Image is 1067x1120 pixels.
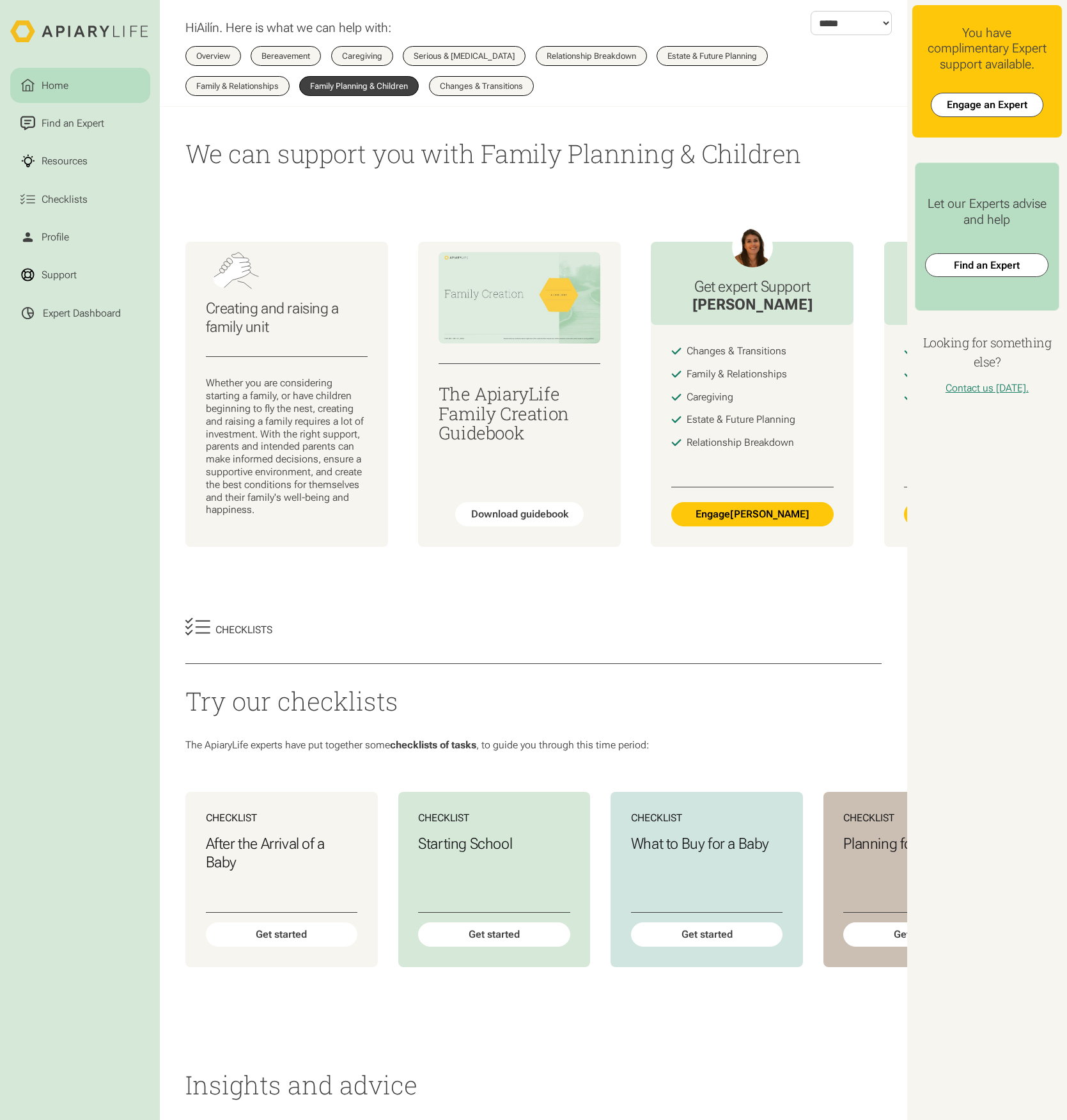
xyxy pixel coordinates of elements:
div: Checklists [39,192,90,207]
div: Find an Expert [39,116,107,131]
div: Checklist [206,812,358,824]
div: Caregiving [687,391,733,404]
div: Download guidebook [471,508,568,521]
h3: Starting School [418,835,570,853]
div: Get started [418,922,570,947]
a: Find an Expert [10,106,150,141]
a: ChecklistStarting SchoolGet started [398,792,591,967]
a: Changes & Transitions [429,76,534,96]
span: Ailín [197,20,219,35]
div: Get started [631,922,783,947]
form: Locale Form [811,11,892,35]
div: You have complimentary Expert support available. [922,26,1052,73]
div: Get started [843,922,995,947]
a: Expert Dashboard [10,296,150,331]
h4: Looking for something else? [912,333,1063,371]
div: Checklists [215,624,272,636]
div: Bereavement [261,52,310,60]
div: Let our Experts advise and help [925,196,1048,228]
div: Changes & Transitions [440,82,523,90]
a: Engage[PERSON_NAME] [904,502,1066,526]
a: Caregiving [331,46,393,66]
p: Whether you are considering starting a family, or have children beginning to fly the nest, creati... [206,377,368,516]
div: [PERSON_NAME] [692,296,813,315]
a: ChecklistPlanning for IVFGet started [823,792,1016,967]
span: checklists of tasks [390,739,476,751]
div: Checklist [843,812,995,824]
div: Family & Relationships [687,368,787,381]
div: Relationship Breakdown [687,436,794,449]
h3: Planning for IVF [843,835,995,853]
div: Family & Relationships [196,82,279,90]
h3: Get expert Support [692,278,813,296]
h3: After the Arrival of a Baby [206,835,358,871]
div: Support [39,267,79,283]
a: ChecklistAfter the Arrival of a BabyGet started [185,792,378,967]
p: The ApiaryLife experts have put together some , to guide you through this time period: [185,739,882,752]
p: Hi . Here is what we can help with: [185,20,391,36]
a: Serious & [MEDICAL_DATA] [403,46,526,66]
a: Overview [185,46,241,66]
div: Estate & Future Planning [687,413,795,426]
h3: Creating and raising a family unit [206,299,368,336]
a: Family Planning & Children [299,76,419,96]
a: Engage an Expert [931,93,1043,117]
div: Home [39,78,71,93]
div: Family Planning & Children [310,82,408,90]
div: Relationship Breakdown [547,52,636,60]
div: Get started [206,922,358,947]
a: Estate & Future Planning [657,46,768,66]
h3: What to Buy for a Baby [631,835,783,853]
div: Checklist [418,812,570,824]
div: Changes & Transitions [687,345,786,358]
a: Download guidebook [455,502,584,526]
h2: Try our checklists [185,684,882,718]
a: ChecklistWhat to Buy for a BabyGet started [611,792,803,967]
h2: Insights and advice [185,1068,882,1102]
h1: We can support you with Family Planning & Children [185,137,882,171]
a: Support [10,258,150,293]
a: Engage[PERSON_NAME] [671,502,833,526]
div: Serious & [MEDICAL_DATA] [414,52,515,60]
div: Profile [39,230,72,245]
a: Profile [10,219,150,255]
a: Resources [10,143,150,178]
div: Expert Dashboard [43,307,121,320]
a: Family & Relationships [185,76,290,96]
div: Estate & Future Planning [667,52,757,60]
a: Home [10,68,150,103]
div: Caregiving [342,52,382,60]
a: Contact us [DATE]. [946,382,1029,394]
h3: The ApiaryLife Family Creation Guidebook [439,384,600,443]
a: Checklists [10,182,150,217]
a: Relationship Breakdown [536,46,647,66]
a: Bereavement [251,46,321,66]
a: Find an Expert [925,253,1048,278]
div: Resources [39,154,90,169]
div: Checklist [631,812,783,824]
